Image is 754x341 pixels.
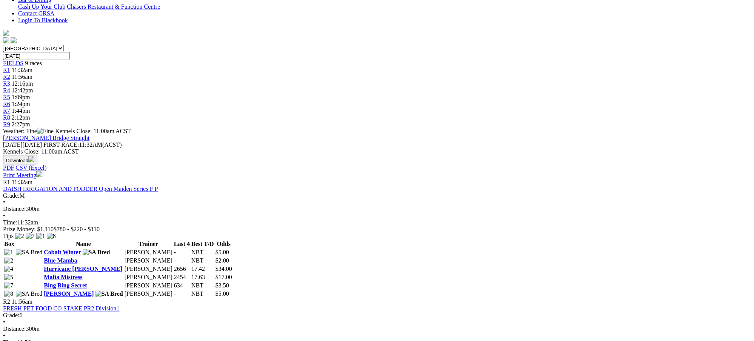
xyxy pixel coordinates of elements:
a: PDF [3,164,14,171]
div: 300m [3,326,751,333]
td: - [174,290,190,298]
a: FRESH PET FOOD CO STAKE PR2 Division1 [3,306,120,312]
img: SA Bred [83,249,110,256]
td: [PERSON_NAME] [124,274,173,281]
img: SA Bred [16,291,43,298]
img: 1 [36,233,45,240]
span: • [3,319,5,326]
a: Print Meeting [3,172,42,178]
img: download.svg [28,156,34,162]
span: Time: [3,220,17,226]
span: Kennels Close: 11:00am ACST [55,128,131,134]
a: R7 [3,108,10,114]
td: NBT [191,290,214,298]
img: 1 [4,249,13,256]
td: NBT [191,249,214,257]
img: 8 [47,233,56,240]
span: 2:12pm [12,114,30,121]
span: $17.00 [215,274,232,281]
span: 9 races [25,60,42,66]
a: R2 [3,74,10,80]
div: 6 [3,312,751,319]
span: 12:42pm [12,87,33,94]
img: twitter.svg [11,37,17,43]
a: Cash Up Your Club [18,3,65,10]
div: Prize Money: $1,110 [3,226,751,233]
a: FIELDS [3,60,23,66]
span: $34.00 [215,266,232,272]
span: 11:56am [12,299,32,305]
td: 634 [174,282,190,290]
span: 1:24pm [12,101,30,107]
td: [PERSON_NAME] [124,282,173,290]
td: NBT [191,257,214,265]
span: Weather: Fine [3,128,55,134]
span: $5.00 [215,249,229,256]
div: 300m [3,206,751,213]
th: Odds [215,241,232,248]
input: Select date [3,52,70,60]
img: Fine [37,128,54,135]
td: - [174,257,190,265]
td: - [174,249,190,257]
span: R3 [3,80,10,87]
img: 8 [4,291,13,298]
span: R1 [3,179,10,185]
td: NBT [191,282,214,290]
a: R5 [3,94,10,100]
a: Login To Blackbook [18,17,68,23]
span: 2:27pm [12,121,30,127]
a: [PERSON_NAME] Bridge Straight [3,135,89,141]
a: Contact GRSA [18,10,54,17]
span: 11:32am [12,67,32,73]
span: Grade: [3,192,20,199]
span: Box [4,241,14,247]
a: Chasers Restaurant & Function Centre [67,3,160,10]
td: 17.42 [191,266,214,273]
a: Cobalt Winter [44,249,81,256]
a: R4 [3,87,10,94]
a: Hurricane [PERSON_NAME] [44,266,122,272]
a: R1 [3,67,10,73]
td: 2656 [174,266,190,273]
td: 2454 [174,274,190,281]
span: R6 [3,101,10,107]
td: [PERSON_NAME] [124,290,173,298]
a: R9 [3,121,10,127]
span: 11:32AM(ACST) [43,141,122,148]
img: SA Bred [95,291,123,298]
span: Tips [3,233,14,240]
td: [PERSON_NAME] [124,257,173,265]
span: • [3,213,5,219]
div: Bar & Dining [18,3,751,10]
th: Name [43,241,123,248]
img: 5 [4,274,13,281]
span: [DATE] [3,141,23,148]
div: 11:32am [3,220,751,226]
span: • [3,333,5,339]
span: • [3,199,5,206]
th: Trainer [124,241,173,248]
a: Bing Bing Secret [44,283,87,289]
span: 11:56am [12,74,32,80]
a: CSV (Excel) [15,164,46,171]
a: [PERSON_NAME] [44,291,94,297]
span: 1:44pm [12,108,30,114]
th: Last 4 [174,241,190,248]
span: 1:09pm [12,94,30,100]
a: R8 [3,114,10,121]
img: 2 [15,233,24,240]
span: Distance: [3,206,26,212]
th: Best T/D [191,241,214,248]
a: DAISH IRRIGATION AND FODDER Open Maiden Series F P [3,186,158,192]
img: logo-grsa-white.png [3,30,9,36]
td: [PERSON_NAME] [124,249,173,257]
td: [PERSON_NAME] [124,266,173,273]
